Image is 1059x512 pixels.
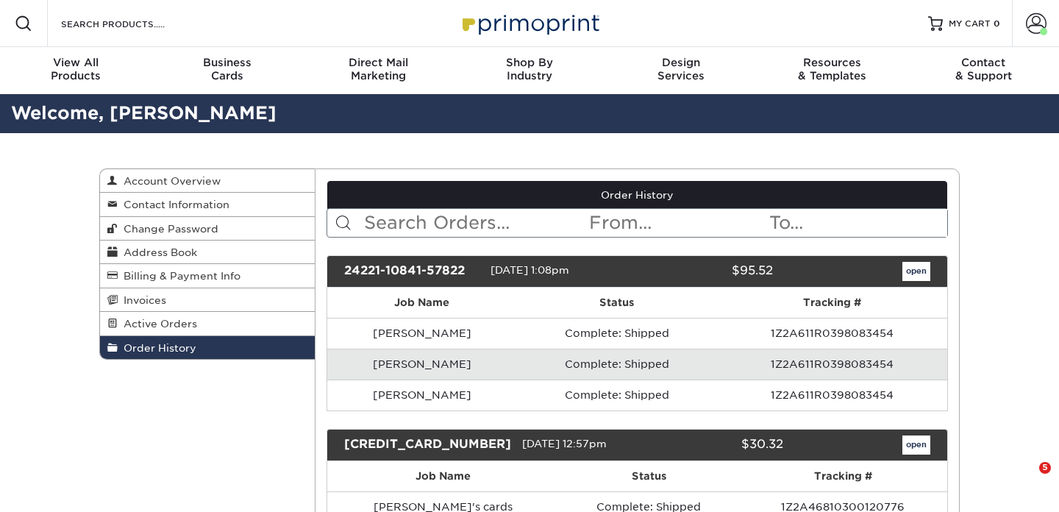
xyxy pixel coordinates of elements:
th: Job Name [327,461,559,491]
div: & Templates [757,56,908,82]
span: Direct Mail [302,56,454,69]
td: Complete: Shipped [517,349,717,380]
td: [PERSON_NAME] [327,349,517,380]
img: Primoprint [456,7,603,39]
input: To... [768,209,947,237]
iframe: Intercom live chat [1009,462,1044,497]
div: $30.32 [647,435,794,455]
a: Change Password [100,217,315,241]
th: Status [559,461,738,491]
th: Job Name [327,288,517,318]
td: Complete: Shipped [517,380,717,410]
a: Active Orders [100,312,315,335]
div: Cards [151,56,303,82]
input: Search Orders... [363,209,588,237]
td: Complete: Shipped [517,318,717,349]
td: [PERSON_NAME] [327,380,517,410]
input: SEARCH PRODUCTS..... [60,15,203,32]
th: Tracking # [738,461,947,491]
span: Contact [908,56,1059,69]
div: Marketing [302,56,454,82]
div: [CREDIT_CARD_NUMBER] [333,435,522,455]
span: Design [605,56,757,69]
span: Active Orders [118,318,197,330]
td: 1Z2A611R0398083454 [716,349,947,380]
a: Billing & Payment Info [100,264,315,288]
a: BusinessCards [151,47,303,94]
th: Tracking # [716,288,947,318]
a: Contact& Support [908,47,1059,94]
span: Business [151,56,303,69]
input: From... [588,209,767,237]
a: Order History [327,181,948,209]
a: Direct MailMarketing [302,47,454,94]
span: Order History [118,342,196,354]
a: Invoices [100,288,315,312]
a: open [902,435,930,455]
div: Services [605,56,757,82]
div: & Support [908,56,1059,82]
a: Resources& Templates [757,47,908,94]
span: Resources [757,56,908,69]
div: 24221-10841-57822 [333,262,491,281]
span: Change Password [118,223,218,235]
span: Invoices [118,294,166,306]
a: Shop ByIndustry [454,47,605,94]
a: DesignServices [605,47,757,94]
a: Order History [100,336,315,359]
span: Billing & Payment Info [118,270,240,282]
span: [DATE] 12:57pm [522,438,607,449]
td: 1Z2A611R0398083454 [716,380,947,410]
a: Account Overview [100,169,315,193]
a: Address Book [100,241,315,264]
span: [DATE] 1:08pm [491,264,569,276]
span: Account Overview [118,175,221,187]
span: Shop By [454,56,605,69]
td: [PERSON_NAME] [327,318,517,349]
span: Contact Information [118,199,229,210]
th: Status [517,288,717,318]
a: open [902,262,930,281]
td: 1Z2A611R0398083454 [716,318,947,349]
span: MY CART [949,18,991,30]
div: Industry [454,56,605,82]
a: Contact Information [100,193,315,216]
div: $95.52 [626,262,783,281]
span: 0 [994,18,1000,29]
span: Address Book [118,246,197,258]
span: 5 [1039,462,1051,474]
